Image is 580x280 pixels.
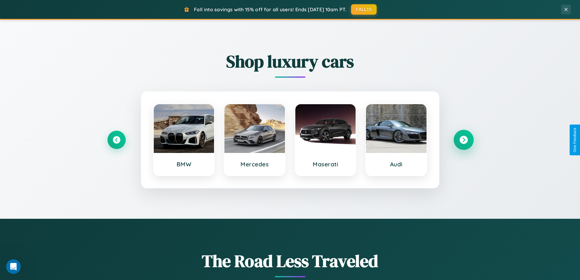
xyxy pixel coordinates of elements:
[351,4,377,15] button: FALL15
[573,128,577,152] div: Give Feedback
[6,259,21,274] iframe: Intercom live chat
[107,50,473,73] h2: Shop luxury cars
[160,161,208,168] h3: BMW
[301,161,350,168] h3: Maserati
[230,161,279,168] h3: Mercedes
[107,249,473,273] h1: The Road Less Traveled
[194,6,346,12] span: Fall into savings with 15% off for all users! Ends [DATE] 10am PT.
[372,161,420,168] h3: Audi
